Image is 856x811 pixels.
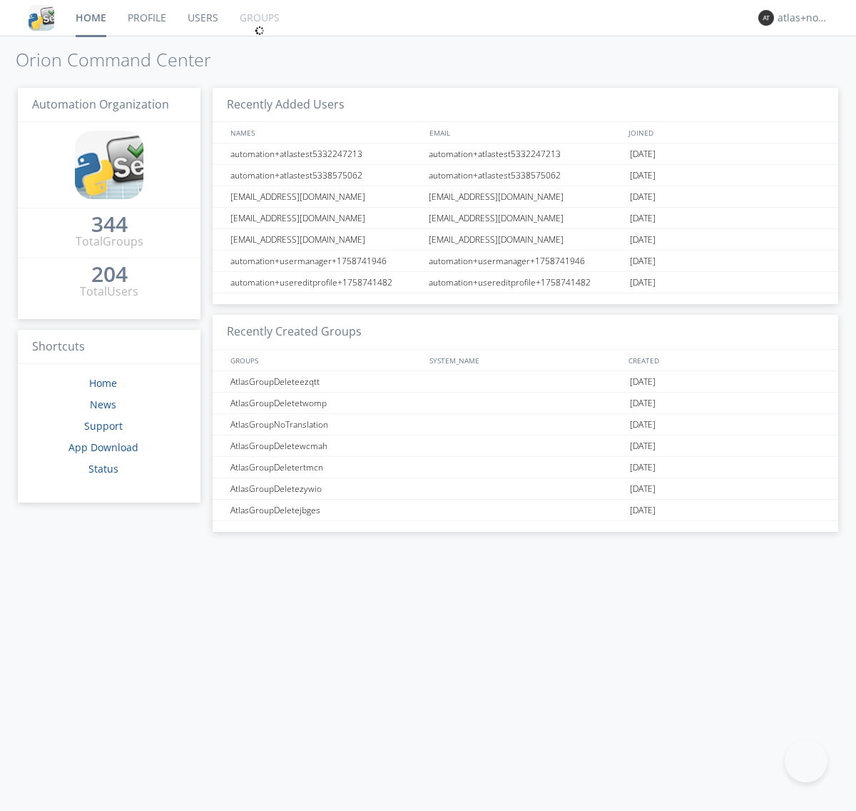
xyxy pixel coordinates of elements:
div: automation+usermanager+1758741946 [227,251,424,271]
div: NAMES [227,122,422,143]
div: AtlasGroupNoTranslation [227,414,424,435]
a: AtlasGroupDeletezywio[DATE] [213,478,838,500]
a: [EMAIL_ADDRESS][DOMAIN_NAME][EMAIL_ADDRESS][DOMAIN_NAME][DATE] [213,208,838,229]
a: automation+usereditprofile+1758741482automation+usereditprofile+1758741482[DATE] [213,272,838,293]
div: automation+atlastest5338575062 [227,165,424,186]
div: EMAIL [426,122,625,143]
span: [DATE] [630,414,656,435]
span: [DATE] [630,457,656,478]
span: Automation Organization [32,96,169,112]
a: App Download [68,440,138,454]
span: [DATE] [630,371,656,393]
div: 204 [91,267,128,281]
iframe: Toggle Customer Support [785,740,827,782]
span: [DATE] [630,165,656,186]
span: [DATE] [630,143,656,165]
span: [DATE] [630,500,656,521]
span: [DATE] [630,186,656,208]
div: AtlasGroupDeletejbges [227,500,424,520]
div: JOINED [625,122,825,143]
div: Total Users [80,283,138,300]
a: automation+atlastest5332247213automation+atlastest5332247213[DATE] [213,143,838,165]
div: automation+usereditprofile+1758741482 [227,272,424,293]
img: cddb5a64eb264b2086981ab96f4c1ba7 [75,131,143,199]
div: automation+atlastest5338575062 [425,165,626,186]
span: [DATE] [630,393,656,414]
div: 344 [91,217,128,231]
a: AtlasGroupDeleteezqtt[DATE] [213,371,838,393]
div: [EMAIL_ADDRESS][DOMAIN_NAME] [227,186,424,207]
div: GROUPS [227,350,422,371]
div: AtlasGroupDeletertmcn [227,457,424,478]
div: SYSTEM_NAME [426,350,625,371]
a: News [90,398,116,411]
a: AtlasGroupDeletejbges[DATE] [213,500,838,521]
a: Support [84,419,123,433]
div: CREATED [625,350,825,371]
div: [EMAIL_ADDRESS][DOMAIN_NAME] [425,208,626,228]
a: AtlasGroupDeletewcmah[DATE] [213,435,838,457]
img: 373638.png [758,10,774,26]
span: [DATE] [630,229,656,251]
div: AtlasGroupDeleteezqtt [227,371,424,392]
h3: Recently Added Users [213,88,838,123]
div: automation+usermanager+1758741946 [425,251,626,271]
a: automation+usermanager+1758741946automation+usermanager+1758741946[DATE] [213,251,838,272]
a: Home [89,376,117,390]
div: AtlasGroupDeletetwomp [227,393,424,413]
span: [DATE] [630,251,656,272]
a: AtlasGroupDeletertmcn[DATE] [213,457,838,478]
div: atlas+nodispatch [778,11,831,25]
img: cddb5a64eb264b2086981ab96f4c1ba7 [29,5,54,31]
a: automation+atlastest5338575062automation+atlastest5338575062[DATE] [213,165,838,186]
span: [DATE] [630,272,656,293]
div: [EMAIL_ADDRESS][DOMAIN_NAME] [425,186,626,207]
a: [EMAIL_ADDRESS][DOMAIN_NAME][EMAIL_ADDRESS][DOMAIN_NAME][DATE] [213,229,838,251]
a: Status [88,462,118,475]
span: [DATE] [630,435,656,457]
a: 204 [91,267,128,283]
div: AtlasGroupDeletewcmah [227,435,424,456]
div: automation+atlastest5332247213 [227,143,424,164]
div: AtlasGroupDeletezywio [227,478,424,499]
div: [EMAIL_ADDRESS][DOMAIN_NAME] [227,208,424,228]
div: Total Groups [76,233,143,250]
div: automation+atlastest5332247213 [425,143,626,164]
a: AtlasGroupNoTranslation[DATE] [213,414,838,435]
span: [DATE] [630,478,656,500]
a: [EMAIL_ADDRESS][DOMAIN_NAME][EMAIL_ADDRESS][DOMAIN_NAME][DATE] [213,186,838,208]
div: [EMAIL_ADDRESS][DOMAIN_NAME] [227,229,424,250]
img: spin.svg [255,26,265,36]
div: [EMAIL_ADDRESS][DOMAIN_NAME] [425,229,626,250]
a: 344 [91,217,128,233]
div: automation+usereditprofile+1758741482 [425,272,626,293]
h3: Recently Created Groups [213,315,838,350]
span: [DATE] [630,208,656,229]
a: AtlasGroupDeletetwomp[DATE] [213,393,838,414]
h3: Shortcuts [18,330,200,365]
